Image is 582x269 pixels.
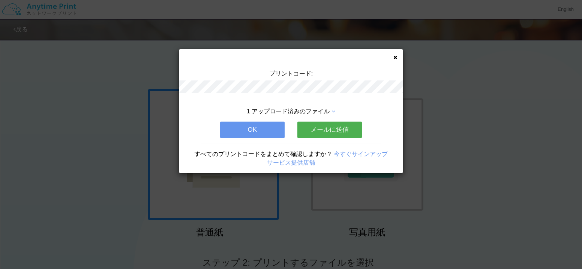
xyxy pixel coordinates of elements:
span: すべてのプリントコードをまとめて確認しますか？ [194,151,332,157]
span: 1 アップロード済みのファイル [247,108,330,114]
a: サービス提供店舗 [267,159,315,166]
span: プリントコード: [269,70,313,77]
button: メールに送信 [297,122,362,138]
a: 今すぐサインアップ [334,151,388,157]
button: OK [220,122,285,138]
